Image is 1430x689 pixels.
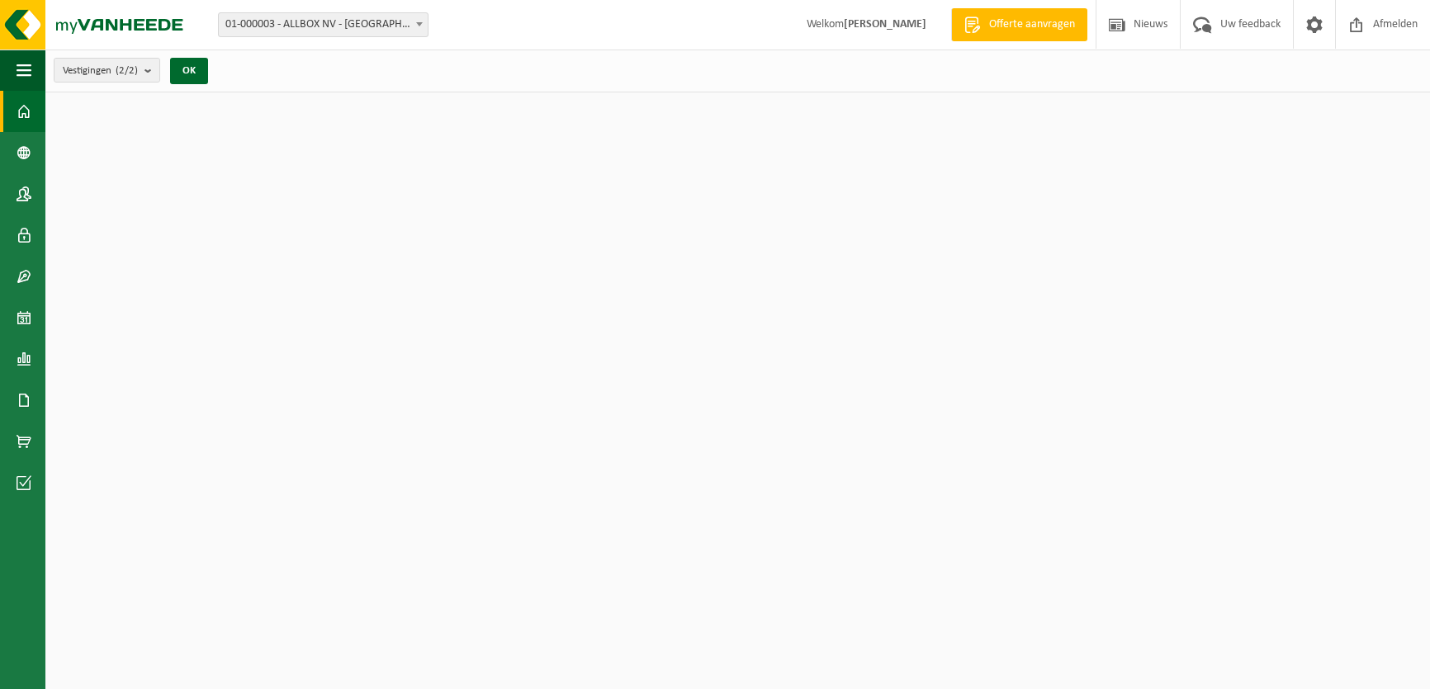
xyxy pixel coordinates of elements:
[985,17,1079,33] span: Offerte aanvragen
[218,12,429,37] span: 01-000003 - ALLBOX NV - HARELBEKE
[219,13,428,36] span: 01-000003 - ALLBOX NV - HARELBEKE
[844,18,926,31] strong: [PERSON_NAME]
[54,58,160,83] button: Vestigingen(2/2)
[951,8,1087,41] a: Offerte aanvragen
[63,59,138,83] span: Vestigingen
[116,65,138,76] count: (2/2)
[170,58,208,84] button: OK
